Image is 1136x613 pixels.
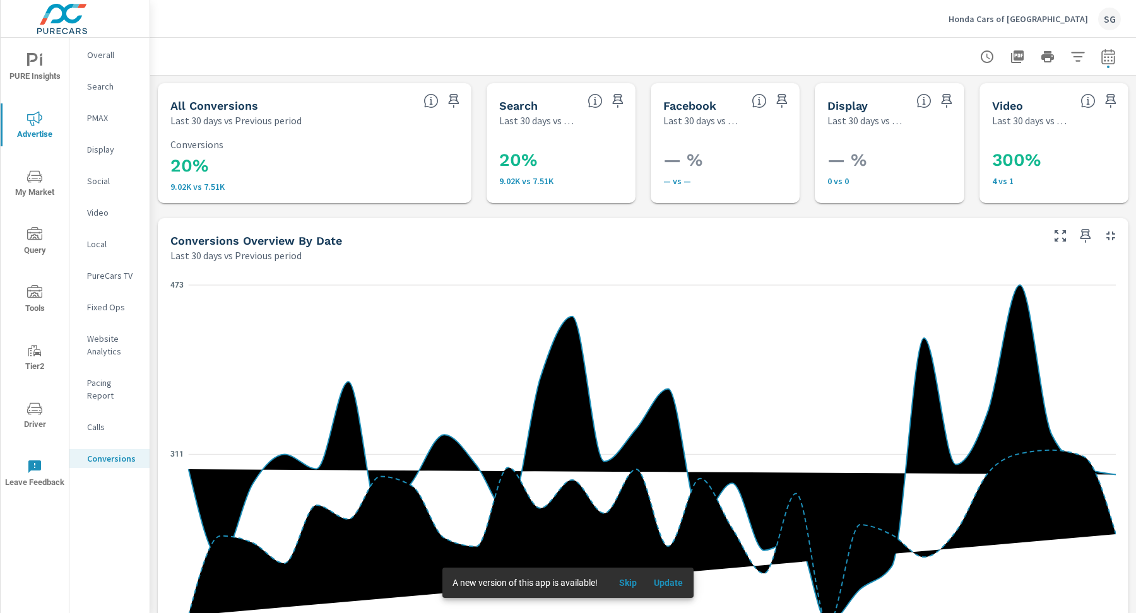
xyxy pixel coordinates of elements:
p: 9,020 vs 7,513 [170,182,459,192]
p: Local [87,238,139,250]
h5: Video [992,99,1023,112]
div: PureCars TV [69,266,150,285]
button: Print Report [1035,44,1060,69]
p: Last 30 days vs Previous period [992,113,1070,128]
span: Save this to your personalized report [937,91,957,111]
button: "Export Report to PDF" [1005,44,1030,69]
div: Fixed Ops [69,298,150,317]
div: Conversions [69,449,150,468]
span: Leave Feedback [4,459,65,490]
button: Apply Filters [1065,44,1091,69]
span: Tier2 [4,343,65,374]
p: 0 vs 0 [827,176,994,186]
span: Skip [613,577,643,588]
button: Update [648,573,689,593]
div: Overall [69,45,150,64]
p: Search [87,80,139,93]
p: Overall [87,49,139,61]
text: 473 [170,281,184,289]
p: — vs — [663,176,830,186]
span: Save this to your personalized report [608,91,628,111]
p: Honda Cars of [GEOGRAPHIC_DATA] [949,13,1088,25]
p: PMAX [87,112,139,124]
span: Save this to your personalized report [772,91,792,111]
h5: Conversions Overview By Date [170,234,342,247]
span: All Conversions include Actions, Leads and Unmapped Conversions [423,93,439,108]
p: 9,016 vs 7,512 [499,176,666,186]
p: PureCars TV [87,269,139,282]
span: Display Conversions include Actions, Leads and Unmapped Conversions [916,93,932,108]
div: Local [69,235,150,254]
span: Save this to your personalized report [1101,91,1121,111]
div: Calls [69,417,150,436]
span: Update [653,577,683,588]
div: SG [1098,8,1121,30]
p: Last 30 days vs Previous period [170,113,302,128]
span: Save this to your personalized report [444,91,464,111]
h3: — % [663,149,830,171]
div: Display [69,140,150,159]
div: Pacing Report [69,373,150,405]
span: PURE Insights [4,53,65,84]
p: Calls [87,421,139,433]
div: Social [69,172,150,190]
p: Website Analytics [87,332,139,358]
span: Advertise [4,111,65,142]
span: Query [4,227,65,258]
p: Fixed Ops [87,301,139,313]
h5: Display [827,99,868,112]
div: nav menu [1,38,69,502]
button: Minimize Widget [1101,226,1121,246]
div: PMAX [69,108,150,127]
p: Conversions [87,452,139,465]
p: Last 30 days vs Previous period [170,248,302,263]
h5: Search [499,99,538,112]
h5: All Conversions [170,99,258,112]
p: Last 30 days vs Previous period [663,113,742,128]
p: Display [87,143,139,156]
h3: 20% [170,155,459,177]
span: Search Conversions include Actions, Leads and Unmapped Conversions. [588,93,603,108]
p: Video [87,206,139,219]
button: Select Date Range [1096,44,1121,69]
span: Save this to your personalized report [1075,226,1096,246]
span: Driver [4,401,65,432]
span: My Market [4,169,65,200]
p: Conversions [170,139,459,150]
span: Video Conversions include Actions, Leads and Unmapped Conversions [1080,93,1096,108]
p: Last 30 days vs Previous period [499,113,577,128]
h3: — % [827,149,994,171]
span: All conversions reported from Facebook with duplicates filtered out [752,93,767,108]
p: Last 30 days vs Previous period [827,113,906,128]
p: Pacing Report [87,377,139,402]
h5: Facebook [663,99,716,112]
h3: 20% [499,149,666,171]
span: Tools [4,285,65,316]
button: Skip [608,573,648,593]
button: Make Fullscreen [1050,226,1070,246]
text: 311 [170,450,184,458]
div: Video [69,203,150,222]
div: Website Analytics [69,329,150,361]
span: A new version of this app is available! [453,578,598,588]
div: Search [69,77,150,96]
p: Social [87,175,139,187]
